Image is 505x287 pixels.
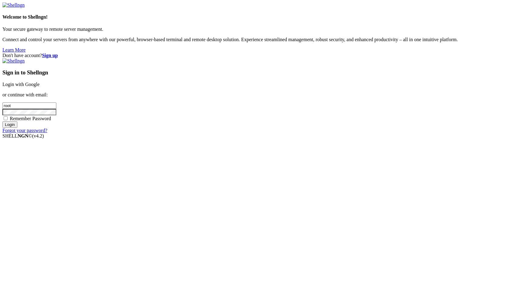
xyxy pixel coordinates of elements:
[2,102,56,109] input: Email address
[42,53,58,58] a: Sign up
[2,128,47,133] a: Forgot your password?
[2,82,40,87] a: Login with Google
[2,58,25,64] img: Shellngn
[2,27,503,32] p: Your secure gateway to remote server management.
[2,14,503,20] h4: Welcome to Shellngn!
[10,116,51,121] span: Remember Password
[32,133,44,138] span: 4.2.0
[2,47,26,52] a: Learn More
[2,92,503,98] p: or continue with email:
[2,53,503,58] div: Don't have account?
[2,69,503,76] h3: Sign in to Shellngn
[2,2,25,8] img: Shellngn
[2,133,44,138] span: SHELL ©
[2,37,503,42] p: Connect and control your servers from anywhere with our powerful, browser-based terminal and remo...
[2,121,17,128] input: Login
[4,116,8,120] input: Remember Password
[18,133,29,138] b: NGN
